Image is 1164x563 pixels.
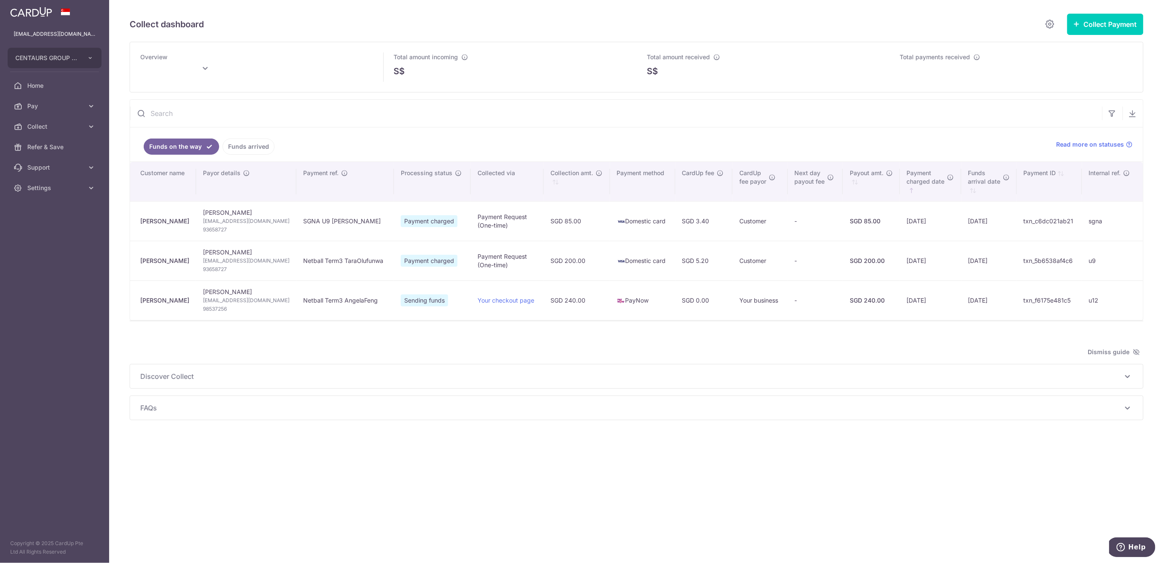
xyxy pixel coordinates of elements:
span: [EMAIL_ADDRESS][DOMAIN_NAME] [203,296,290,305]
span: Processing status [401,169,452,177]
td: SGD 3.40 [675,201,733,241]
img: visa-sm-192604c4577d2d35970c8ed26b86981c2741ebd56154ab54ad91a526f0f24972.png [617,257,625,266]
a: Funds on the way [144,139,219,155]
td: [PERSON_NAME] [196,201,296,241]
td: Payment Request (One-time) [471,241,544,280]
span: Next day payout fee [795,169,825,186]
td: SGD 240.00 [544,280,610,320]
span: Refer & Save [27,143,84,151]
div: [PERSON_NAME] [140,296,189,305]
span: Payor details [203,169,240,177]
th: Payor details [196,162,296,201]
input: Search [130,100,1102,127]
span: [EMAIL_ADDRESS][DOMAIN_NAME] [203,217,290,225]
td: [DATE] [900,201,961,241]
td: Customer [733,201,788,241]
span: Discover Collect [140,371,1123,381]
span: Payment charged [401,255,457,267]
td: u9 [1082,241,1143,280]
td: SGD 5.20 [675,241,733,280]
th: Next daypayout fee [788,162,843,201]
th: Collection amt. : activate to sort column ascending [544,162,610,201]
td: [DATE] [961,201,1017,241]
th: Fundsarrival date : activate to sort column ascending [961,162,1017,201]
span: Collection amt. [550,169,593,177]
td: Netball Term3 TaraOlufunwa [296,241,394,280]
td: [DATE] [961,280,1017,320]
td: [DATE] [961,241,1017,280]
button: Collect Payment [1067,14,1144,35]
span: Collect [27,122,84,131]
span: Internal ref. [1089,169,1121,177]
th: Collected via [471,162,544,201]
span: Home [27,81,84,90]
span: 98537256 [203,305,290,313]
th: Payout amt. : activate to sort column ascending [843,162,900,201]
img: CardUp [10,7,52,17]
span: Sending funds [401,294,448,306]
span: CardUp fee payor [739,169,766,186]
td: Domestic card [610,201,675,241]
th: Customer name [130,162,196,201]
button: CENTAURS GROUP PRIVATE LIMITED [8,48,101,68]
div: SGD 85.00 [850,217,893,225]
span: S$ [394,65,405,78]
td: SGNA U9 [PERSON_NAME] [296,201,394,241]
span: Help [19,6,37,14]
span: 93658727 [203,225,290,234]
img: paynow-md-4fe65508ce96feda548756c5ee0e473c78d4820b8ea51387c6e4ad89e58a5e61.png [617,297,625,305]
span: Read more on statuses [1057,140,1124,149]
td: txn_c6dc021ab21 [1017,201,1082,241]
td: [PERSON_NAME] [196,241,296,280]
span: Pay [27,102,84,110]
td: Domestic card [610,241,675,280]
td: - [788,201,843,241]
iframe: Opens a widget where you can find more information [1109,537,1155,559]
span: Funds arrival date [968,169,1001,186]
td: Payment Request (One-time) [471,201,544,241]
span: CENTAURS GROUP PRIVATE LIMITED [15,54,78,62]
td: SGD 85.00 [544,201,610,241]
div: SGD 240.00 [850,296,893,305]
span: 93658727 [203,265,290,274]
div: [PERSON_NAME] [140,217,189,225]
td: txn_f6175e481c5 [1017,280,1082,320]
td: sgna [1082,201,1143,241]
td: Netball Term3 AngelaFeng [296,280,394,320]
span: Payment charged date [907,169,945,186]
td: txn_5b6538af4c6 [1017,241,1082,280]
div: [PERSON_NAME] [140,257,189,265]
td: SGD 200.00 [544,241,610,280]
span: Total amount incoming [394,53,458,61]
td: PayNow [610,280,675,320]
th: CardUpfee payor [733,162,788,201]
td: - [788,280,843,320]
span: Support [27,163,84,172]
td: [DATE] [900,241,961,280]
p: [EMAIL_ADDRESS][DOMAIN_NAME] [14,30,96,38]
p: FAQs [140,403,1133,413]
span: Overview [140,53,168,61]
span: Settings [27,184,84,192]
td: Your business [733,280,788,320]
th: Payment ID: activate to sort column ascending [1017,162,1082,201]
td: u12 [1082,280,1143,320]
span: FAQs [140,403,1123,413]
span: Dismiss guide [1088,347,1140,357]
a: Funds arrived [223,139,275,155]
a: Your checkout page [478,297,534,304]
span: Payment ref. [303,169,339,177]
td: - [788,241,843,280]
p: Discover Collect [140,371,1133,381]
td: Customer [733,241,788,280]
span: Payout amt. [850,169,883,177]
th: Payment method [610,162,675,201]
span: [EMAIL_ADDRESS][DOMAIN_NAME] [203,257,290,265]
td: [PERSON_NAME] [196,280,296,320]
td: [DATE] [900,280,961,320]
h5: Collect dashboard [130,17,204,31]
th: Internal ref. [1082,162,1143,201]
div: SGD 200.00 [850,257,893,265]
img: visa-sm-192604c4577d2d35970c8ed26b86981c2741ebd56154ab54ad91a526f0f24972.png [617,217,625,226]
